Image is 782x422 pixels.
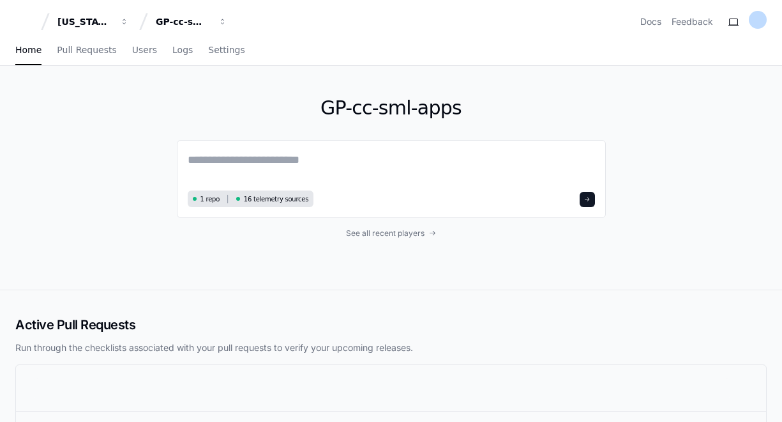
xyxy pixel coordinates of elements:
[57,15,112,28] div: [US_STATE] Pacific
[15,316,767,334] h2: Active Pull Requests
[132,36,157,65] a: Users
[177,228,606,238] a: See all recent players
[200,194,220,204] span: 1 repo
[208,46,244,54] span: Settings
[244,194,308,204] span: 16 telemetry sources
[640,15,661,28] a: Docs
[52,10,134,33] button: [US_STATE] Pacific
[15,36,41,65] a: Home
[156,15,211,28] div: GP-cc-sml-apps
[57,46,116,54] span: Pull Requests
[672,15,713,28] button: Feedback
[172,46,193,54] span: Logs
[151,10,232,33] button: GP-cc-sml-apps
[15,341,767,354] p: Run through the checklists associated with your pull requests to verify your upcoming releases.
[208,36,244,65] a: Settings
[177,97,606,120] h1: GP-cc-sml-apps
[172,36,193,65] a: Logs
[15,46,41,54] span: Home
[57,36,116,65] a: Pull Requests
[132,46,157,54] span: Users
[346,228,425,238] span: See all recent players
